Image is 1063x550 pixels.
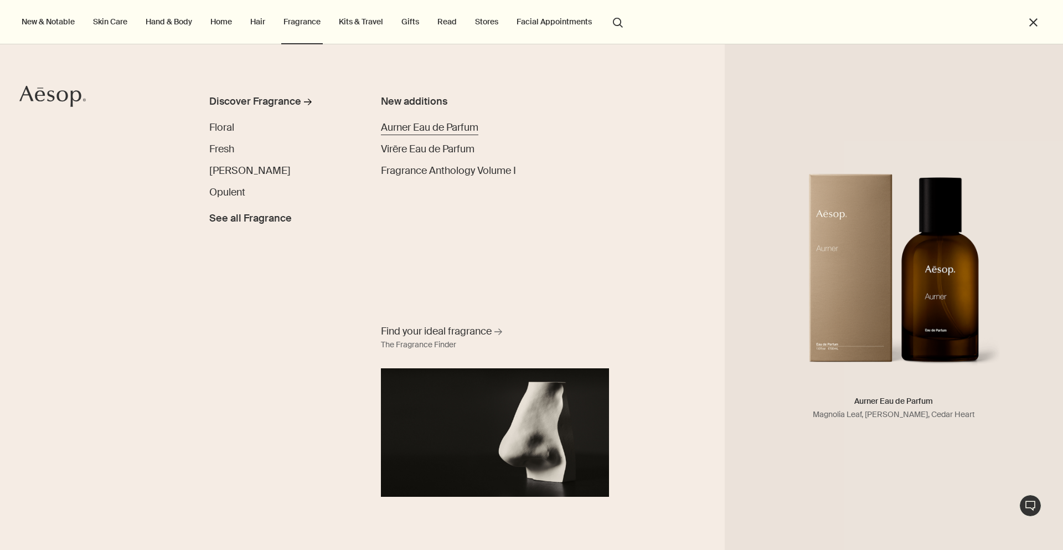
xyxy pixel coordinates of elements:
span: Fresh [209,142,234,156]
a: Virēre Eau de Parfum [381,142,474,157]
span: Floral [209,121,234,134]
a: Aesop [19,85,86,110]
span: Virēre Eau de Parfum [381,142,474,156]
button: Live Assistance [1019,495,1041,517]
span: Fragrance Anthology Volume I [381,164,516,177]
p: Magnolia Leaf, [PERSON_NAME], Cedar Heart [736,408,1052,420]
a: Opulent [209,185,245,200]
a: Aurner Eau de Parfum [381,120,478,135]
span: Find your ideal fragrance [381,325,492,338]
a: Floral [209,120,234,135]
img: An amber glass bottle of Aurner Eau de Parfum alongside brown carton packaging. [786,173,1002,384]
a: Find your ideal fragrance The Fragrance FinderA nose sculpture placed in front of black background [378,322,612,497]
a: Read [435,14,459,29]
a: Hand & Body [143,14,194,29]
a: Fragrance Anthology Volume I [381,163,516,178]
a: [PERSON_NAME] [209,163,291,178]
button: New & Notable [19,14,77,29]
button: Stores [473,14,500,29]
a: Fresh [209,142,234,157]
span: Woody [209,164,291,177]
a: Kits & Travel [337,14,385,29]
div: The Fragrance Finder [381,338,456,352]
a: Facial Appointments [514,14,594,29]
a: Fragrance [281,14,323,29]
svg: Aesop [19,85,86,107]
a: An amber glass bottle of Aurner Eau de Parfum alongside brown carton packaging.Aurner Eau de Parf... [736,162,1052,431]
span: Aurner Eau de Parfum [381,121,478,134]
span: Opulent [209,186,245,199]
button: Open search [608,11,628,32]
a: Discover Fragrance [209,94,349,114]
div: New additions [381,94,551,109]
h5: Aurner Eau de Parfum [736,395,1052,420]
a: See all Fragrance [209,207,292,226]
span: See all Fragrance [209,211,292,226]
button: Close the Menu [1027,16,1040,29]
a: Gifts [399,14,421,29]
a: Skin Care [91,14,130,29]
a: Home [208,14,234,29]
a: Hair [248,14,267,29]
div: Discover Fragrance [209,94,301,109]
